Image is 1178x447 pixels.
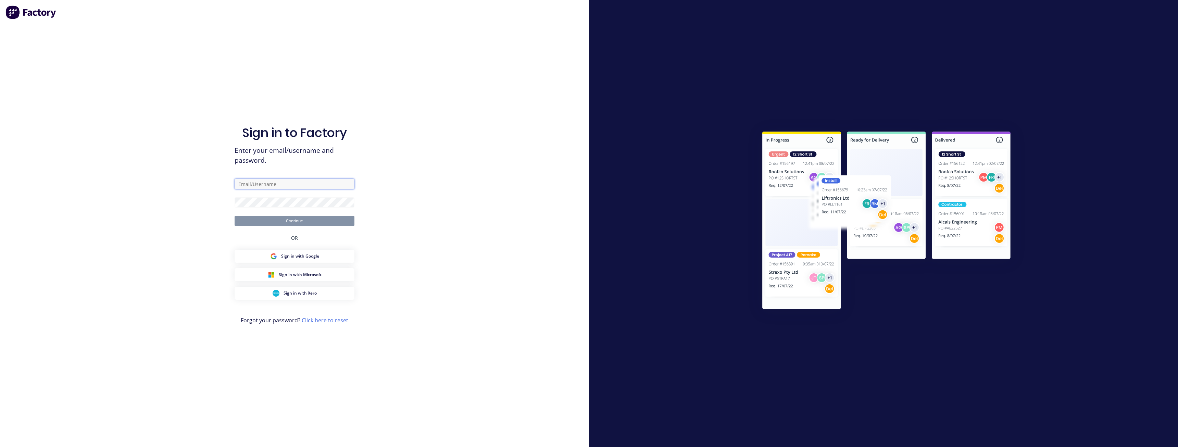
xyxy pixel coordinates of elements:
img: Xero Sign in [273,290,279,297]
img: Factory [5,5,57,19]
img: Google Sign in [270,253,277,260]
span: Enter your email/username and password. [235,146,354,165]
button: Xero Sign inSign in with Xero [235,287,354,300]
button: Continue [235,216,354,226]
span: Sign in with Xero [284,290,317,296]
button: Microsoft Sign inSign in with Microsoft [235,268,354,281]
img: Microsoft Sign in [268,271,275,278]
input: Email/Username [235,179,354,189]
span: Forgot your password? [241,316,348,324]
div: OR [291,226,298,250]
span: Sign in with Microsoft [279,272,322,278]
img: Sign in [747,118,1026,325]
span: Sign in with Google [281,253,319,259]
button: Google Sign inSign in with Google [235,250,354,263]
a: Click here to reset [302,316,348,324]
h1: Sign in to Factory [242,125,347,140]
